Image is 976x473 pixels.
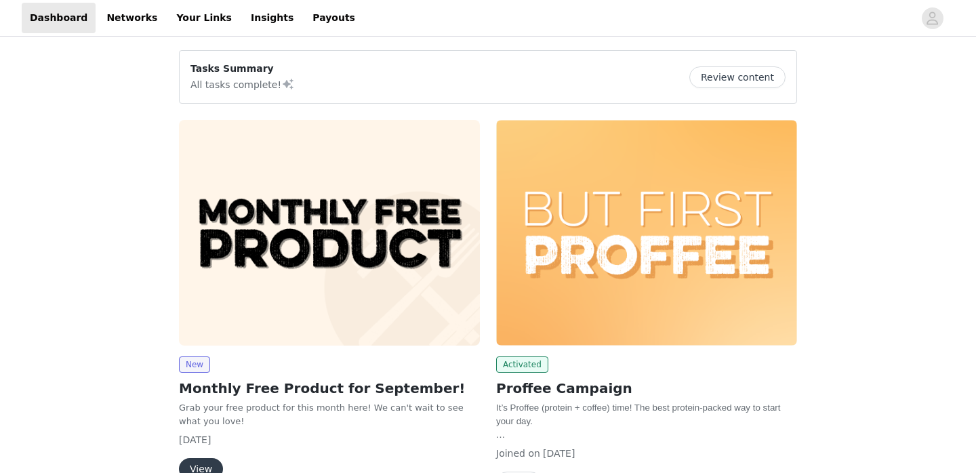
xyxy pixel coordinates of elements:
p: All tasks complete! [190,76,295,92]
a: Payouts [304,3,363,33]
p: Tasks Summary [190,62,295,76]
a: Dashboard [22,3,96,33]
span: New [179,356,210,373]
p: Grab your free product for this month here! We can't wait to see what you love! [179,401,480,428]
a: Networks [98,3,165,33]
span: Activated [496,356,548,373]
a: Your Links [168,3,240,33]
img: Clean Simple Eats [496,120,797,346]
span: [DATE] [543,448,575,459]
span: It’s Proffee (protein + coffee) time! The best protein-packed way to start your day. [496,403,780,426]
h2: Proffee Campaign [496,378,797,398]
span: [DATE] [179,434,211,445]
h2: Monthly Free Product for September! [179,378,480,398]
span: Joined on [496,448,540,459]
a: Insights [243,3,302,33]
img: Clean Simple Eats [179,120,480,346]
div: avatar [926,7,939,29]
button: Review content [689,66,786,88]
